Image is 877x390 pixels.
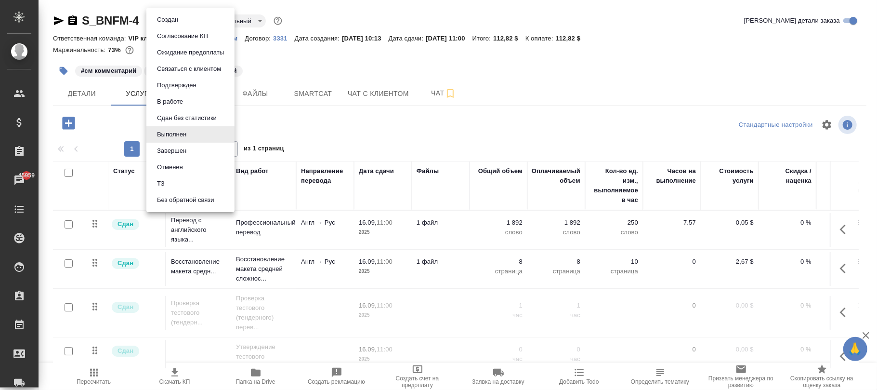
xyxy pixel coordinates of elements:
[154,31,211,41] button: Согласование КП
[154,14,181,25] button: Создан
[154,129,189,140] button: Выполнен
[154,96,186,107] button: В работе
[154,47,227,58] button: Ожидание предоплаты
[154,80,199,91] button: Подтвержден
[154,195,217,205] button: Без обратной связи
[154,113,220,123] button: Сдан без статистики
[154,146,189,156] button: Завершен
[154,162,186,173] button: Отменен
[154,178,168,189] button: ТЗ
[154,64,224,74] button: Связаться с клиентом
